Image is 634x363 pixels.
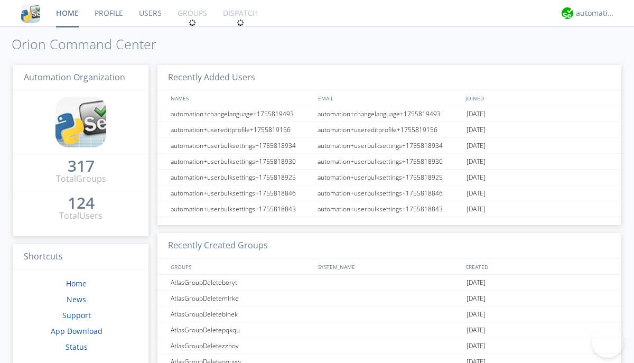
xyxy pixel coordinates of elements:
[66,342,88,352] a: Status
[168,170,314,185] div: automation+userbulksettings+1755818925
[13,244,148,270] h3: Shortcuts
[157,185,621,201] a: automation+userbulksettings+1755818846automation+userbulksettings+1755818846[DATE]
[315,154,464,169] div: automation+userbulksettings+1755818930
[467,275,486,291] span: [DATE]
[562,7,573,19] img: d2d01cd9b4174d08988066c6d424eccd
[463,90,611,106] div: JOINED
[68,198,95,210] a: 124
[168,291,314,306] div: AtlasGroupDeletemlrke
[467,170,486,185] span: [DATE]
[467,322,486,338] span: [DATE]
[168,259,313,274] div: GROUPS
[157,233,621,259] h3: Recently Created Groups
[157,138,621,154] a: automation+userbulksettings+1755818934automation+userbulksettings+1755818934[DATE]
[467,185,486,201] span: [DATE]
[157,275,621,291] a: AtlasGroupDeleteboryt[DATE]
[62,310,91,320] a: Support
[168,90,313,106] div: NAMES
[315,106,464,122] div: automation+changelanguage+1755819493
[467,291,486,306] span: [DATE]
[68,161,95,173] a: 317
[315,170,464,185] div: automation+userbulksettings+1755818925
[157,122,621,138] a: automation+usereditprofile+1755819156automation+usereditprofile+1755819156[DATE]
[157,291,621,306] a: AtlasGroupDeletemlrke[DATE]
[467,138,486,154] span: [DATE]
[315,185,464,201] div: automation+userbulksettings+1755818846
[168,138,314,153] div: automation+userbulksettings+1755818934
[59,210,102,222] div: Total Users
[592,326,623,358] iframe: Toggle Customer Support
[68,161,95,171] div: 317
[168,322,314,338] div: AtlasGroupDeletepqkqu
[315,259,463,274] div: SYSTEM_NAME
[467,106,486,122] span: [DATE]
[68,198,95,208] div: 124
[168,154,314,169] div: automation+userbulksettings+1755818930
[157,65,621,91] h3: Recently Added Users
[67,294,86,304] a: News
[157,170,621,185] a: automation+userbulksettings+1755818925automation+userbulksettings+1755818925[DATE]
[467,338,486,354] span: [DATE]
[467,306,486,322] span: [DATE]
[157,338,621,354] a: AtlasGroupDeletezzhov[DATE]
[315,201,464,217] div: automation+userbulksettings+1755818843
[51,326,102,336] a: App Download
[66,278,87,288] a: Home
[467,122,486,138] span: [DATE]
[467,154,486,170] span: [DATE]
[157,106,621,122] a: automation+changelanguage+1755819493automation+changelanguage+1755819493[DATE]
[168,106,314,122] div: automation+changelanguage+1755819493
[157,306,621,322] a: AtlasGroupDeletebinek[DATE]
[189,19,196,26] img: spin.svg
[55,97,106,147] img: cddb5a64eb264b2086981ab96f4c1ba7
[168,275,314,290] div: AtlasGroupDeleteboryt
[315,90,463,106] div: EMAIL
[463,259,611,274] div: CREATED
[576,8,616,18] div: automation+atlas
[315,122,464,137] div: automation+usereditprofile+1755819156
[168,306,314,322] div: AtlasGroupDeletebinek
[467,201,486,217] span: [DATE]
[157,201,621,217] a: automation+userbulksettings+1755818843automation+userbulksettings+1755818843[DATE]
[21,4,40,23] img: cddb5a64eb264b2086981ab96f4c1ba7
[24,71,125,83] span: Automation Organization
[168,338,314,353] div: AtlasGroupDeletezzhov
[168,185,314,201] div: automation+userbulksettings+1755818846
[315,138,464,153] div: automation+userbulksettings+1755818934
[56,173,106,185] div: Total Groups
[237,19,244,26] img: spin.svg
[168,122,314,137] div: automation+usereditprofile+1755819156
[157,322,621,338] a: AtlasGroupDeletepqkqu[DATE]
[168,201,314,217] div: automation+userbulksettings+1755818843
[157,154,621,170] a: automation+userbulksettings+1755818930automation+userbulksettings+1755818930[DATE]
